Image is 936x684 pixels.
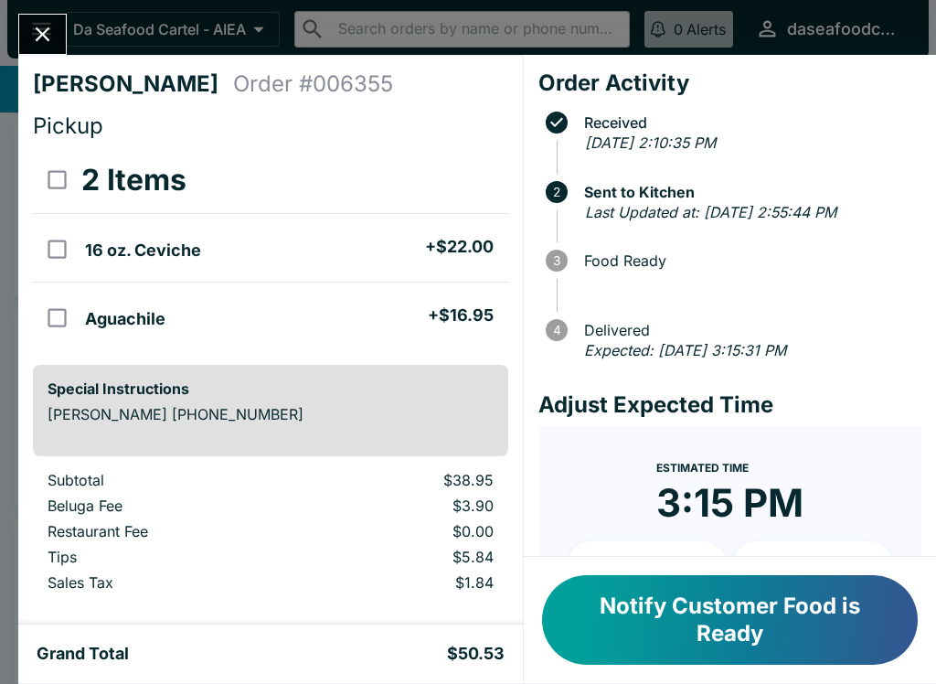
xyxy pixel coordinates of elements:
[425,236,494,258] h5: + $22.00
[552,323,560,337] text: 4
[314,548,493,566] p: $5.84
[19,15,66,54] button: Close
[85,308,165,330] h5: Aguachile
[568,541,727,587] button: + 10
[428,305,494,326] h5: + $16.95
[48,405,494,423] p: [PERSON_NAME] [PHONE_NUMBER]
[48,379,494,398] h6: Special Instructions
[33,70,233,98] h4: [PERSON_NAME]
[33,147,508,350] table: orders table
[575,322,921,338] span: Delivered
[48,573,284,592] p: Sales Tax
[314,471,493,489] p: $38.95
[37,643,129,665] h5: Grand Total
[575,184,921,200] span: Sent to Kitchen
[656,461,749,475] span: Estimated Time
[233,70,393,98] h4: Order # 006355
[48,497,284,515] p: Beluga Fee
[314,573,493,592] p: $1.84
[584,341,786,359] em: Expected: [DATE] 3:15:31 PM
[81,162,186,198] h3: 2 Items
[33,471,508,599] table: orders table
[585,134,716,152] em: [DATE] 2:10:35 PM
[585,203,836,221] em: Last Updated at: [DATE] 2:55:44 PM
[575,252,921,269] span: Food Ready
[85,240,201,262] h5: 16 oz. Ceviche
[33,112,103,139] span: Pickup
[314,497,493,515] p: $3.90
[447,643,505,665] h5: $50.53
[575,114,921,131] span: Received
[48,471,284,489] p: Subtotal
[48,548,284,566] p: Tips
[538,391,921,419] h4: Adjust Expected Time
[542,575,918,665] button: Notify Customer Food is Ready
[314,522,493,540] p: $0.00
[538,69,921,97] h4: Order Activity
[733,541,892,587] button: + 20
[553,185,560,199] text: 2
[48,522,284,540] p: Restaurant Fee
[656,479,803,527] time: 3:15 PM
[553,253,560,268] text: 3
